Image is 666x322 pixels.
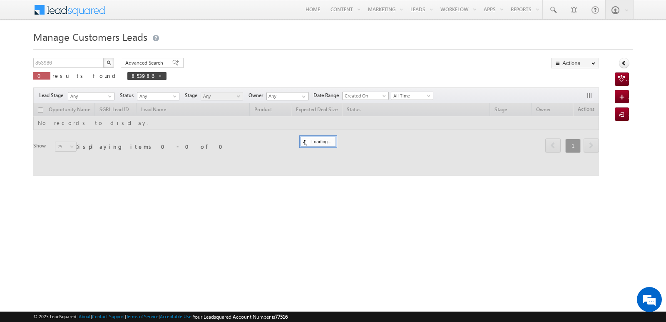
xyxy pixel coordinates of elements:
a: Acceptable Use [160,314,191,319]
span: © 2025 LeadSquared | | | | | [33,313,288,321]
a: Created On [342,92,389,100]
span: 0 [37,72,46,79]
span: Stage [185,92,201,99]
span: Any [137,92,177,100]
span: Owner [249,92,266,99]
input: Type to Search [266,92,309,100]
span: Created On [343,92,386,100]
span: Manage Customers Leads [33,30,147,43]
a: Terms of Service [126,314,159,319]
a: About [79,314,91,319]
span: All Time [391,92,431,100]
button: Actions [551,58,599,68]
span: results found [52,72,119,79]
span: Any [201,92,241,100]
a: Contact Support [92,314,125,319]
span: 853986 [132,72,154,79]
span: Status [120,92,137,99]
span: Date Range [313,92,342,99]
span: Any [68,92,112,100]
a: Any [201,92,243,100]
img: Search [107,60,111,65]
a: Show All Items [298,92,308,101]
a: Any [137,92,179,100]
span: 77516 [275,314,288,320]
a: Any [68,92,114,100]
div: Loading... [301,137,336,147]
span: Advanced Search [125,59,166,67]
span: Lead Stage [39,92,67,99]
span: Your Leadsquared Account Number is [193,314,288,320]
a: All Time [391,92,433,100]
